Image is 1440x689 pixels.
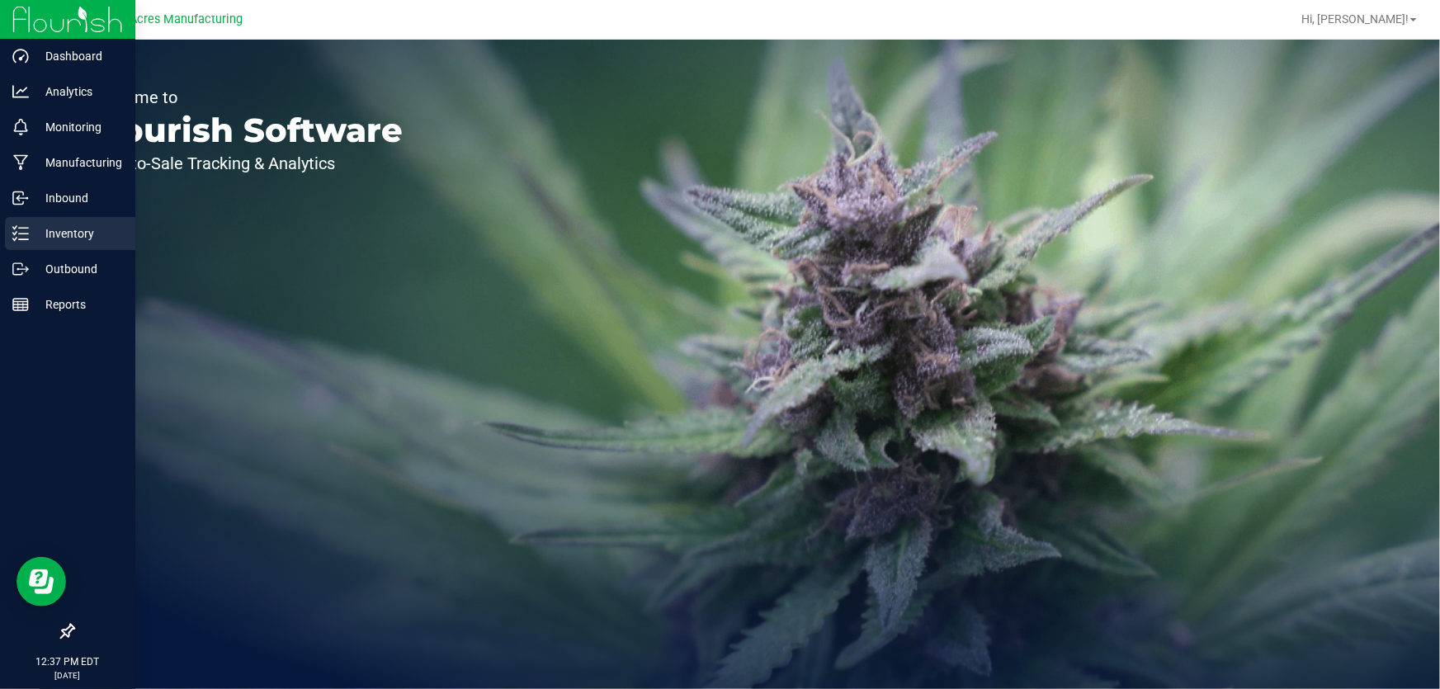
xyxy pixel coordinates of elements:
p: Monitoring [29,117,128,137]
inline-svg: Monitoring [12,119,29,135]
inline-svg: Dashboard [12,48,29,64]
p: Reports [29,295,128,314]
inline-svg: Analytics [12,83,29,100]
inline-svg: Inventory [12,225,29,242]
inline-svg: Reports [12,296,29,313]
p: 12:37 PM EDT [7,654,128,669]
inline-svg: Inbound [12,190,29,206]
p: Seed-to-Sale Tracking & Analytics [89,155,403,172]
inline-svg: Manufacturing [12,154,29,171]
p: Inventory [29,224,128,243]
p: [DATE] [7,669,128,682]
p: Dashboard [29,46,128,66]
span: Green Acres Manufacturing [94,12,243,26]
span: Hi, [PERSON_NAME]! [1301,12,1409,26]
p: Welcome to [89,89,403,106]
iframe: Resource center [17,557,66,606]
p: Analytics [29,82,128,101]
p: Manufacturing [29,153,128,172]
inline-svg: Outbound [12,261,29,277]
p: Outbound [29,259,128,279]
p: Flourish Software [89,114,403,147]
p: Inbound [29,188,128,208]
